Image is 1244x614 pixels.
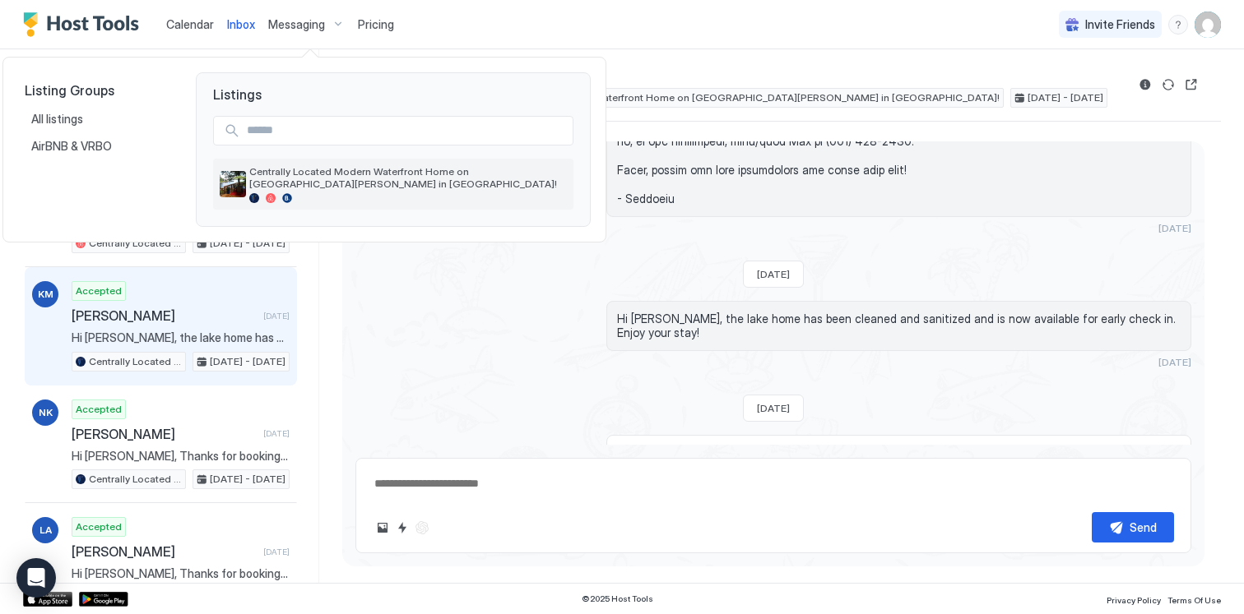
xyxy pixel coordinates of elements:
span: Listings [197,73,590,103]
span: Centrally Located Modern Waterfront Home on [GEOGRAPHIC_DATA][PERSON_NAME] in [GEOGRAPHIC_DATA]! [249,165,567,190]
div: listing image [220,171,246,197]
span: Listing Groups [25,82,169,99]
span: All listings [31,112,86,127]
span: AirBNB & VRBO [31,139,114,154]
div: Open Intercom Messenger [16,558,56,598]
input: Input Field [240,117,573,145]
